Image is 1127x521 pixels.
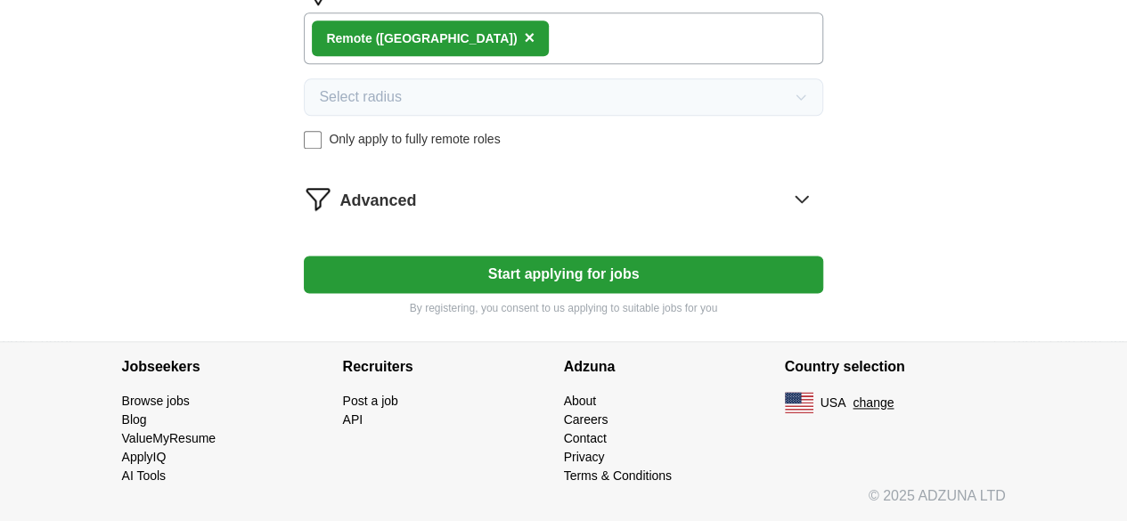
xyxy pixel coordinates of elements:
[564,450,605,464] a: Privacy
[564,468,672,483] a: Terms & Conditions
[122,468,167,483] a: AI Tools
[785,392,813,413] img: US flag
[108,485,1020,521] div: © 2025 ADZUNA LTD
[564,431,607,445] a: Contact
[343,412,363,427] a: API
[564,412,608,427] a: Careers
[343,394,398,408] a: Post a job
[329,130,500,149] span: Only apply to fully remote roles
[564,394,597,408] a: About
[339,189,416,213] span: Advanced
[785,342,1006,392] h4: Country selection
[122,431,216,445] a: ValueMyResume
[524,28,535,47] span: ×
[304,300,822,316] p: By registering, you consent to us applying to suitable jobs for you
[326,29,517,48] div: Remote ([GEOGRAPHIC_DATA])
[122,412,147,427] a: Blog
[821,394,846,412] span: USA
[304,184,332,213] img: filter
[122,450,167,464] a: ApplyIQ
[304,131,322,149] input: Only apply to fully remote roles
[853,394,894,412] button: change
[304,78,822,116] button: Select radius
[319,86,402,108] span: Select radius
[524,25,535,52] button: ×
[304,256,822,293] button: Start applying for jobs
[122,394,190,408] a: Browse jobs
